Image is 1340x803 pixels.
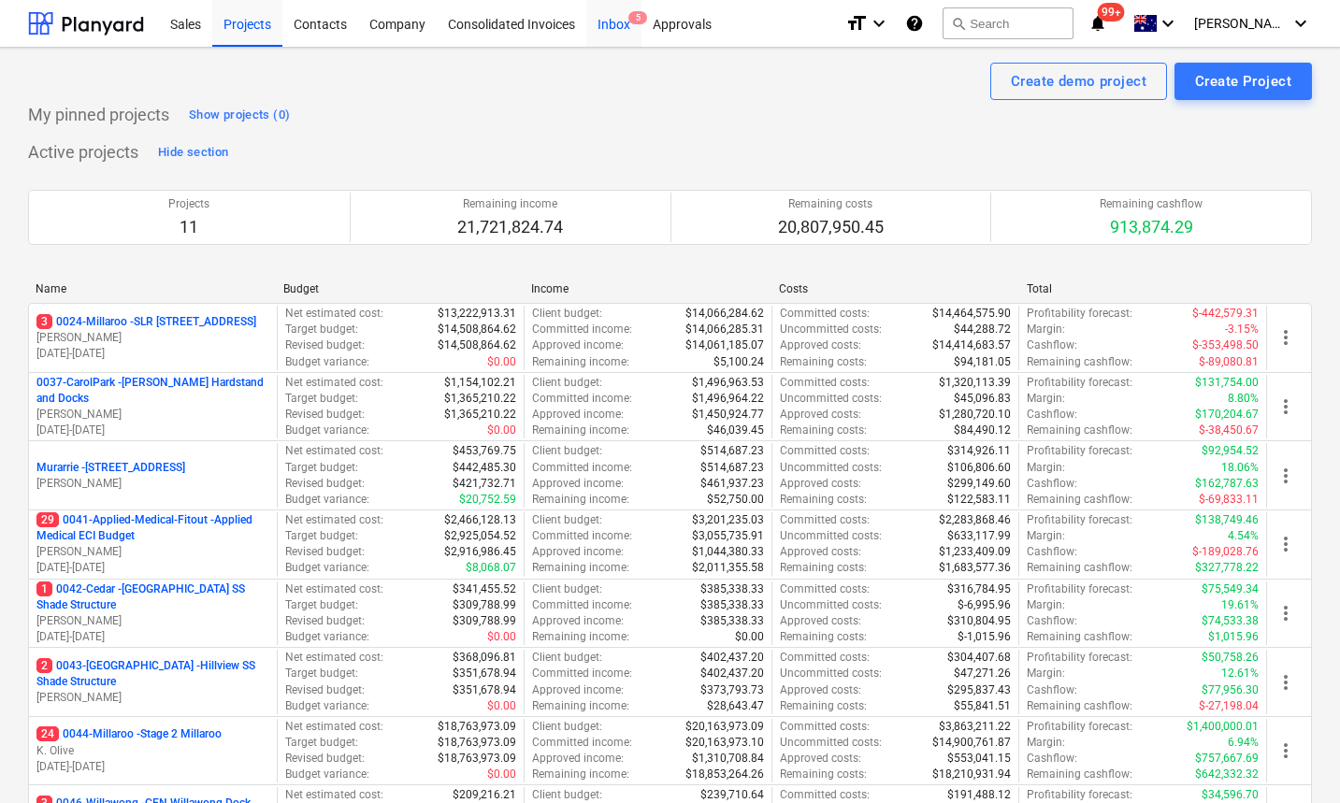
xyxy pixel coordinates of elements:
p: $2,925,054.52 [444,528,516,544]
p: Profitability forecast : [1027,581,1132,597]
p: $46,039.45 [707,423,764,438]
p: Target budget : [285,322,358,337]
p: $14,066,285.31 [685,322,764,337]
p: $373,793.73 [700,682,764,698]
p: $1,683,577.36 [939,560,1011,576]
p: Revised budget : [285,751,365,767]
div: 240044-Millaroo -Stage 2 MillarooK. Olive[DATE]-[DATE] [36,726,269,774]
p: Profitability forecast : [1027,375,1132,391]
p: $0.00 [487,629,516,645]
p: Uncommitted costs : [780,597,882,613]
p: [PERSON_NAME] [36,544,269,560]
span: 3 [36,314,52,329]
p: $84,490.12 [954,423,1011,438]
div: 290041-Applied-Medical-Fitout -Applied Medical ECI Budget[PERSON_NAME][DATE]-[DATE] [36,512,269,577]
p: Net estimated cost : [285,375,383,391]
p: $453,769.75 [453,443,516,459]
p: $18,763,973.09 [438,735,516,751]
p: $18,763,973.09 [438,751,516,767]
p: Remaining costs : [780,560,867,576]
p: $20,752.59 [459,492,516,508]
p: $309,788.99 [453,597,516,613]
div: Chat Widget [1246,713,1340,803]
p: [PERSON_NAME] [36,690,269,706]
p: $55,841.51 [954,698,1011,714]
p: 0042-Cedar - [GEOGRAPHIC_DATA] SS Shade Structure [36,581,269,613]
p: Committed costs : [780,512,870,528]
p: Approved costs : [780,544,861,560]
p: $94,181.05 [954,354,1011,370]
div: Income [531,282,764,295]
p: Projects [168,196,209,212]
p: Profitability forecast : [1027,719,1132,735]
p: Budget variance : [285,492,369,508]
p: $92,954.52 [1202,443,1259,459]
p: $1,400,000.01 [1187,719,1259,735]
p: $2,283,868.46 [939,512,1011,528]
p: $20,163,973.09 [685,719,764,735]
p: $0.00 [487,767,516,782]
i: format_size [845,12,868,35]
div: Budget [283,282,516,295]
p: Approved income : [532,751,624,767]
div: Hide section [158,142,228,164]
p: $122,583.11 [947,492,1011,508]
button: Show projects (0) [184,100,295,130]
span: 24 [36,726,59,741]
p: Approved income : [532,682,624,698]
p: $1,044,380.33 [692,544,764,560]
p: $28,643.47 [707,698,764,714]
p: Client budget : [532,581,602,597]
p: 8.80% [1228,391,1259,407]
p: 19.61% [1221,597,1259,613]
p: Committed income : [532,666,632,681]
div: Costs [779,282,1012,295]
p: $385,338.33 [700,597,764,613]
p: $314,926.11 [947,443,1011,459]
p: $20,163,973.10 [685,735,764,751]
p: $316,784.95 [947,581,1011,597]
span: more_vert [1275,326,1297,349]
p: $106,806.60 [947,460,1011,476]
p: $45,096.83 [954,391,1011,407]
p: $162,787.63 [1195,476,1259,492]
p: Revised budget : [285,407,365,423]
p: Remaining cashflow : [1027,492,1132,508]
i: Knowledge base [905,12,924,35]
p: $421,732.71 [453,476,516,492]
p: Budget variance : [285,767,369,782]
div: 20043-[GEOGRAPHIC_DATA] -Hillview SS Shade Structure[PERSON_NAME] [36,658,269,706]
span: more_vert [1275,395,1297,418]
p: $0.00 [487,698,516,714]
p: Uncommitted costs : [780,666,882,681]
p: Approved costs : [780,407,861,423]
p: $1,365,210.22 [444,407,516,423]
p: $351,678.94 [453,666,516,681]
p: Committed costs : [780,719,870,735]
p: Remaining income : [532,767,629,782]
p: Remaining income : [532,629,629,645]
p: $3,055,735.91 [692,528,764,544]
p: $1,015.96 [1208,629,1259,645]
p: Remaining cashflow : [1027,560,1132,576]
p: Remaining costs : [780,492,867,508]
p: $2,466,128.13 [444,512,516,528]
p: Remaining income : [532,423,629,438]
p: Remaining cashflow : [1027,354,1132,370]
p: [DATE] - [DATE] [36,346,269,362]
p: Remaining income : [532,560,629,576]
p: 0041-Applied-Medical-Fitout - Applied Medical ECI Budget [36,512,269,544]
div: Create demo project [1011,69,1146,93]
p: $47,271.26 [954,666,1011,681]
p: [PERSON_NAME] [36,476,269,492]
span: 5 [628,11,647,24]
span: search [951,16,966,31]
p: Net estimated cost : [285,650,383,666]
p: Budget variance : [285,629,369,645]
span: [PERSON_NAME] [1194,16,1288,31]
p: Budget variance : [285,354,369,370]
p: $1,365,210.22 [444,391,516,407]
button: Search [943,7,1073,39]
p: [DATE] - [DATE] [36,423,269,438]
p: $8,068.07 [466,560,516,576]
